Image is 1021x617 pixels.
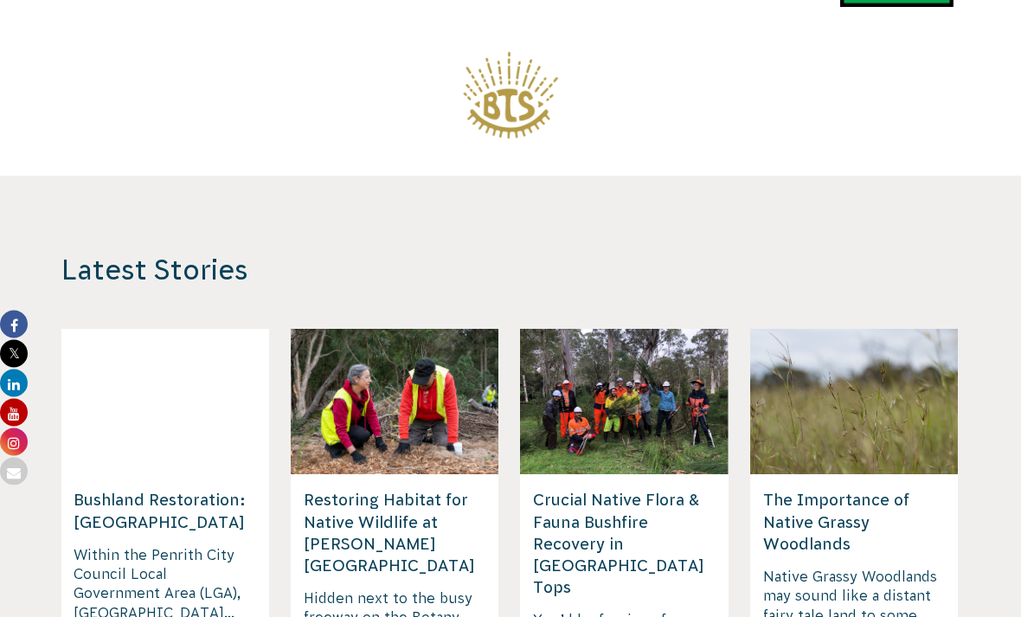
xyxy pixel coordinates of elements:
h5: Bushland Restoration: [GEOGRAPHIC_DATA] [74,490,256,533]
h5: Crucial Native Flora & Fauna Bushfire Recovery in [GEOGRAPHIC_DATA] Tops [533,490,716,599]
h3: Latest Stories [61,254,726,288]
h5: The Importance of Native Grassy Woodlands [763,490,946,556]
h5: Restoring Habitat for Native Wildlife at [PERSON_NAME][GEOGRAPHIC_DATA] [304,490,486,577]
